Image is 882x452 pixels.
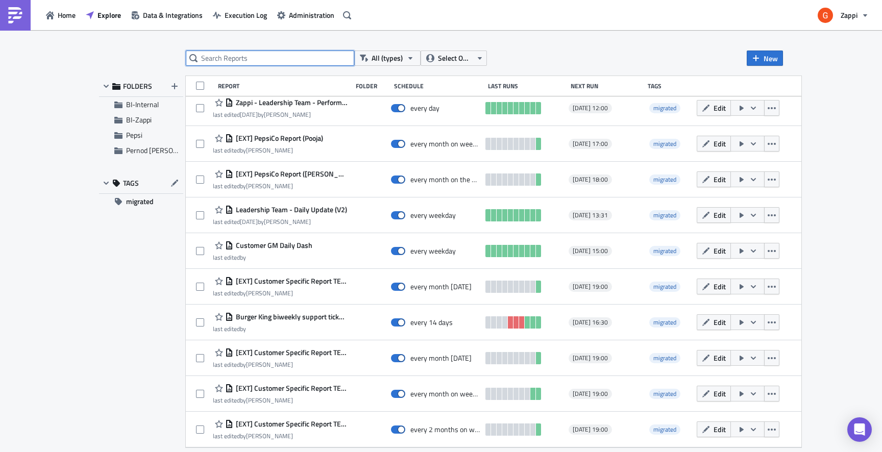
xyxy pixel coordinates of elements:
span: Leadership Team - Daily Update (V2) [233,205,347,214]
div: every month on Tuesday [410,354,472,363]
button: Select Owner [421,51,487,66]
span: Execution Log [225,10,267,20]
div: Folder [356,82,389,90]
span: migrated [653,317,676,327]
span: Explore [97,10,121,20]
span: Pepsi [126,130,142,140]
span: BI-Internal [126,99,159,110]
div: last edited by [PERSON_NAME] [213,361,347,368]
button: Edit [697,350,731,366]
button: Zappi [812,4,874,27]
span: migrated [649,246,680,256]
div: Next Run [571,82,643,90]
div: last edited by [213,254,312,261]
button: Edit [697,279,731,294]
div: every day [410,104,439,113]
span: migrated [126,194,154,209]
span: [DATE] 12:00 [573,104,608,112]
span: migrated [649,317,680,328]
span: migrated [653,174,676,184]
span: migrated [649,174,680,185]
div: Report [218,82,351,90]
span: Select Owner [438,53,472,64]
button: Edit [697,421,731,437]
span: migrated [649,424,680,435]
div: every weekday [410,246,456,256]
span: FOLDERS [123,82,152,91]
span: Administration [289,10,334,20]
span: [EXT] Customer Specific Report TEMPLATE (Reckitt Benckiser) [233,384,347,393]
div: Last Runs [488,82,566,90]
div: every 2 months on weekdays [410,425,480,434]
span: Customer GM Daily Dash [233,241,312,250]
span: migrated [653,103,676,113]
span: [DATE] 13:31 [573,211,608,219]
span: Zappi [841,10,857,20]
span: [EXT] Customer Specific Report TEMPLATE (Mars MWC - Agile Innovation) [233,277,347,286]
span: [EXT] PepsiCo Report (Caitlin) [233,169,347,179]
span: Edit [714,424,726,435]
span: Home [58,10,76,20]
span: [EXT] Customer Specific Report TEMPLATE (Col-Pal) [233,419,347,429]
button: Home [41,7,81,23]
div: Schedule [394,82,483,90]
span: migrated [649,353,680,363]
div: every month on weekdays [410,139,480,148]
button: Edit [697,386,731,401]
button: Edit [697,207,731,223]
span: migrated [653,282,676,291]
div: last edited by [PERSON_NAME] [213,396,347,404]
span: [DATE] 18:00 [573,175,608,184]
div: last edited by [PERSON_NAME] [213,432,347,440]
span: Data & Integrations [143,10,203,20]
span: Edit [714,281,726,292]
span: migrated [649,282,680,292]
span: Edit [714,245,726,256]
div: every weekday [410,211,456,220]
div: Tags [648,82,692,90]
button: Execution Log [208,7,272,23]
button: Edit [697,100,731,116]
div: last edited by [PERSON_NAME] [213,218,347,225]
span: [DATE] 19:00 [573,283,608,291]
span: migrated [649,210,680,220]
span: migrated [653,389,676,398]
time: 2025-08-07T11:51:47Z [240,217,258,227]
div: every month on weekdays [410,389,480,398]
div: last edited by [PERSON_NAME] [213,146,323,154]
span: migrated [649,139,680,149]
div: every 14 days [410,318,453,327]
span: All (types) [372,53,403,64]
span: Edit [714,174,726,185]
button: Edit [697,243,731,259]
div: last edited by [213,325,347,333]
span: Edit [714,317,726,328]
button: Administration [272,7,339,23]
button: New [747,51,783,66]
button: Edit [697,136,731,152]
span: Edit [714,138,726,149]
span: Edit [714,353,726,363]
span: Pernod Ricard [126,145,204,156]
button: Explore [81,7,126,23]
span: migrated [653,353,676,363]
button: Data & Integrations [126,7,208,23]
span: migrated [649,103,680,113]
div: last edited by [PERSON_NAME] [213,182,347,190]
span: Edit [714,210,726,220]
img: Avatar [817,7,834,24]
span: [EXT] Customer Specific Report TEMPLATE (Mars Petcare US) [233,348,347,357]
span: migrated [653,424,676,434]
span: [DATE] 19:00 [573,425,608,434]
span: Edit [714,388,726,399]
span: Edit [714,103,726,113]
span: migrated [653,139,676,148]
span: [DATE] 15:00 [573,247,608,255]
span: [EXT] PepsiCo Report (Pooja) [233,134,323,143]
span: migrated [653,246,676,256]
button: Edit [697,314,731,330]
div: every month on the 1st [410,175,480,184]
